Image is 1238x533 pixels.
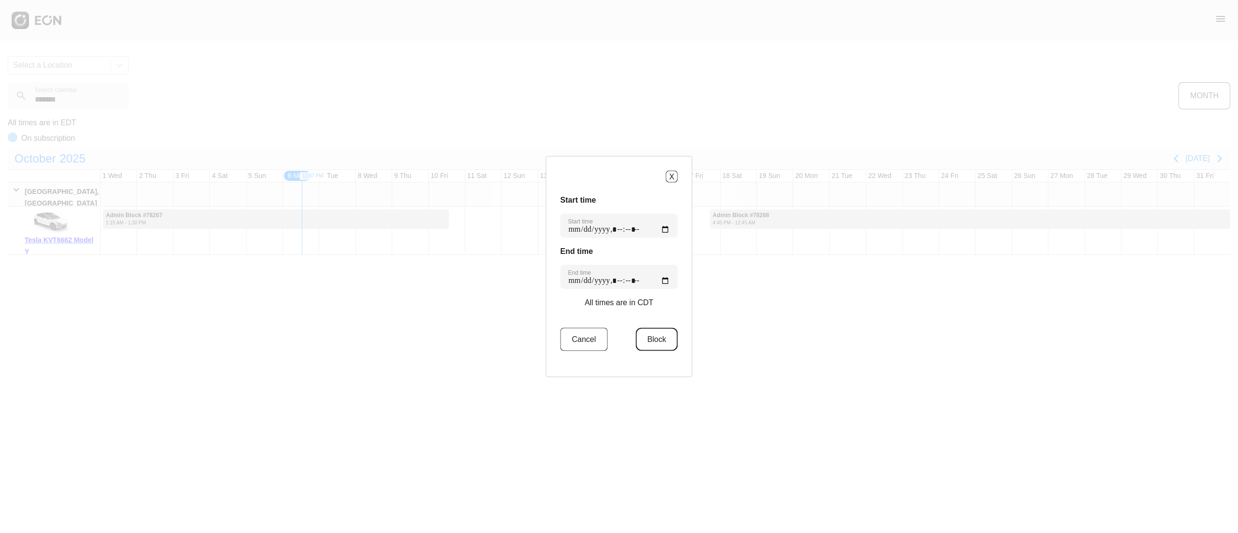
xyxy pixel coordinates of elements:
[560,246,678,257] h3: End time
[560,194,678,206] h3: Start time
[568,218,593,225] label: Start time
[635,328,678,351] button: Block
[568,269,591,277] label: End time
[560,328,608,351] button: Cancel
[585,297,653,309] p: All times are in CDT
[666,171,678,183] button: X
